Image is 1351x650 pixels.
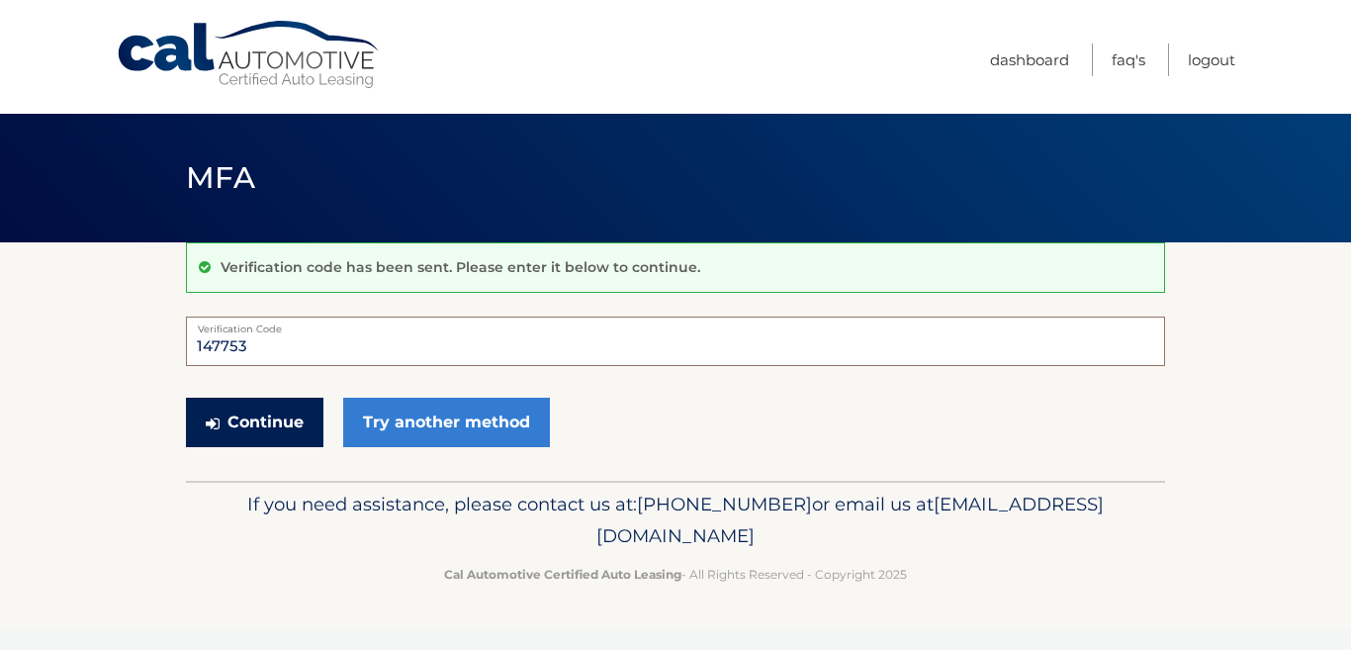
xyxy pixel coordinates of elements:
[444,567,681,582] strong: Cal Automotive Certified Auto Leasing
[186,398,323,447] button: Continue
[1188,44,1235,76] a: Logout
[221,258,700,276] p: Verification code has been sent. Please enter it below to continue.
[1112,44,1145,76] a: FAQ's
[596,493,1104,547] span: [EMAIL_ADDRESS][DOMAIN_NAME]
[186,317,1165,366] input: Verification Code
[186,317,1165,332] label: Verification Code
[186,159,255,196] span: MFA
[343,398,550,447] a: Try another method
[199,489,1152,552] p: If you need assistance, please contact us at: or email us at
[637,493,812,515] span: [PHONE_NUMBER]
[990,44,1069,76] a: Dashboard
[116,20,383,90] a: Cal Automotive
[199,564,1152,585] p: - All Rights Reserved - Copyright 2025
